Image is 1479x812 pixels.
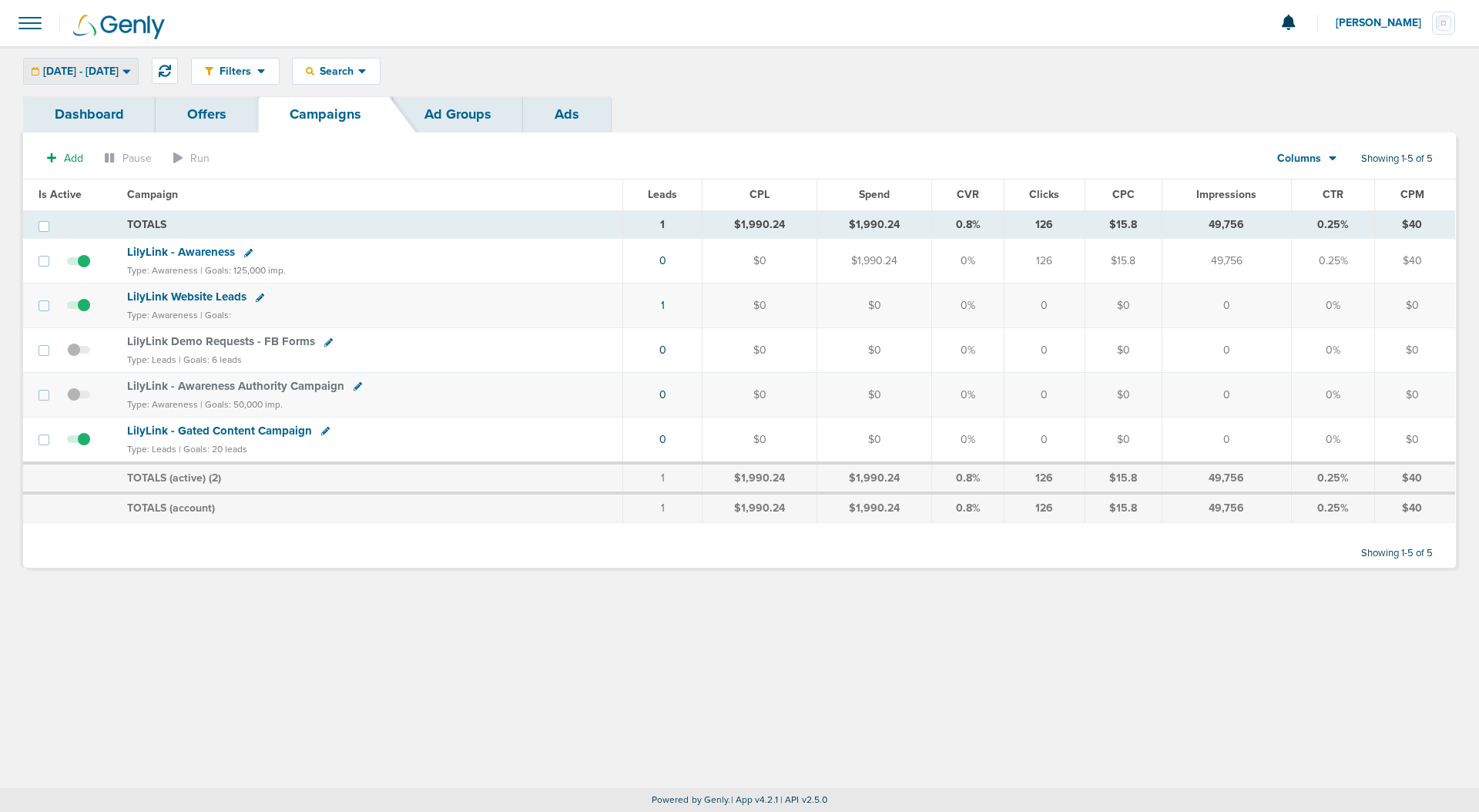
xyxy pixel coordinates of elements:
[1004,373,1085,418] td: 0
[1162,463,1292,494] td: 49,756
[39,147,92,169] button: Add
[179,444,247,455] small: | Goals: 20 leads
[703,417,817,462] td: $0
[1375,328,1455,373] td: $0
[817,284,932,328] td: $0
[23,96,156,133] a: Dashboard
[1361,153,1433,166] span: Showing 1-5 of 5
[1085,493,1162,522] td: $15.8
[1336,18,1432,29] span: [PERSON_NAME]
[659,254,666,267] a: 0
[817,417,932,462] td: $0
[1004,328,1085,373] td: 0
[1196,188,1256,201] span: Impressions
[127,310,198,320] small: Type: Awareness
[957,188,979,201] span: CVR
[932,328,1004,373] td: 0%
[1004,493,1085,522] td: 126
[648,188,677,201] span: Leads
[127,265,198,276] small: Type: Awareness
[1085,463,1162,494] td: $15.8
[780,794,827,805] span: | API v2.5.0
[258,96,393,133] a: Campaigns
[1004,210,1085,239] td: 126
[179,354,242,365] small: | Goals: 6 leads
[127,424,312,438] span: LilyLink - Gated Content Campaign
[156,96,258,133] a: Offers
[314,65,358,78] span: Search
[1004,463,1085,494] td: 126
[1029,188,1059,201] span: Clicks
[932,284,1004,328] td: 0%
[127,354,176,365] small: Type: Leads
[118,493,622,522] td: TOTALS (account)
[622,210,702,239] td: 1
[731,794,778,805] span: | App v4.2.1
[1323,188,1343,201] span: CTR
[1375,284,1455,328] td: $0
[932,493,1004,522] td: 0.8%
[1292,463,1375,494] td: 0.25%
[43,66,119,77] span: [DATE] - [DATE]
[1162,493,1292,522] td: 49,756
[73,15,165,39] img: Genly
[200,265,286,276] small: | Goals: 125,000 imp.
[1085,239,1162,284] td: $15.8
[932,463,1004,494] td: 0.8%
[200,399,283,410] small: | Goals: 50,000 imp.
[1277,151,1321,166] span: Columns
[1375,210,1455,239] td: $40
[817,463,932,494] td: $1,990.24
[39,188,82,201] span: Is Active
[1375,239,1455,284] td: $40
[127,188,178,201] span: Campaign
[703,493,817,522] td: $1,990.24
[817,328,932,373] td: $0
[1361,547,1433,560] span: Showing 1-5 of 5
[817,493,932,522] td: $1,990.24
[1292,284,1375,328] td: 0%
[1004,417,1085,462] td: 0
[1292,210,1375,239] td: 0.25%
[1292,493,1375,522] td: 0.25%
[127,334,315,348] span: LilyLink Demo Requests - FB Forms
[127,290,246,304] span: LilyLink Website Leads
[118,463,622,494] td: TOTALS (active) ( )
[703,328,817,373] td: $0
[127,399,198,410] small: Type: Awareness
[1400,188,1424,201] span: CPM
[200,310,231,320] small: | Goals:
[932,239,1004,284] td: 0%
[1375,417,1455,462] td: $0
[1292,417,1375,462] td: 0%
[932,417,1004,462] td: 0%
[659,388,666,401] a: 0
[1292,373,1375,418] td: 0%
[212,471,218,485] span: 2
[127,379,344,393] span: LilyLink - Awareness Authority Campaign
[1085,373,1162,418] td: $0
[118,210,622,239] td: TOTALS
[1004,239,1085,284] td: 126
[1292,239,1375,284] td: 0.25%
[1085,328,1162,373] td: $0
[1085,284,1162,328] td: $0
[859,188,890,201] span: Spend
[1162,328,1292,373] td: 0
[703,463,817,494] td: $1,990.24
[1162,417,1292,462] td: 0
[1085,417,1162,462] td: $0
[932,210,1004,239] td: 0.8%
[1375,493,1455,522] td: $40
[523,96,611,133] a: Ads
[1112,188,1135,201] span: CPC
[622,493,702,522] td: 1
[932,373,1004,418] td: 0%
[393,96,523,133] a: Ad Groups
[1085,210,1162,239] td: $15.8
[127,444,176,455] small: Type: Leads
[703,373,817,418] td: $0
[661,299,665,312] a: 1
[1375,463,1455,494] td: $40
[64,152,83,165] span: Add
